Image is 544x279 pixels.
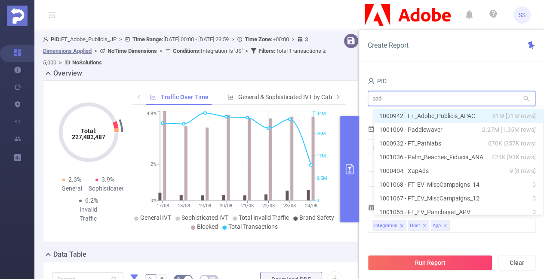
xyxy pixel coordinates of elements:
[161,94,209,100] span: Traffic Over Time
[317,198,319,203] tspan: 0
[156,203,169,209] tspan: 17/08
[374,109,543,123] li: 1000942 - FT_Adobe_Publicis_APAC
[80,127,96,134] tspan: Total:
[150,94,156,100] i: icon: line-chart
[51,36,61,42] b: PID:
[220,203,232,209] tspan: 20/08
[368,172,535,186] div: icon: rightAdvanced Time Properties
[374,205,543,219] li: 1001065 - FT_EV_Panchayat_APV
[72,133,105,140] tspan: 227,482,487
[510,166,536,176] span: 9 [8 rows]
[181,214,228,221] span: Sophisticated IVT
[140,214,171,221] span: General IVT
[239,214,289,221] span: Total Invalid Traffic
[519,6,526,24] span: SS
[372,220,406,231] li: Integration
[299,214,334,221] span: Brand Safety
[199,203,211,209] tspan: 19/08
[317,153,326,159] tspan: 17M
[317,131,326,136] tspan: 26M
[374,164,543,178] li: 1000404 - XapAds
[228,223,278,230] span: Total Transactions
[408,220,429,231] li: Host
[132,36,163,42] b: Time Range:
[178,203,190,209] tspan: 18/08
[368,78,387,85] span: PID
[85,197,98,204] span: 6.2%
[374,123,543,136] li: 1001069 - Paddlewaver
[532,194,536,203] span: 0
[431,220,450,231] li: App
[400,224,404,229] i: icon: close
[374,220,397,231] div: Integration
[317,176,327,181] tspan: 8.5M
[368,78,375,85] i: icon: user
[532,180,536,189] span: 0
[335,94,341,99] i: icon: right
[443,224,447,229] i: icon: close
[238,94,346,100] span: General & Sophisticated IVT by Category
[147,111,157,117] tspan: 4.9%
[68,176,81,183] span: 2.3%
[72,59,102,66] b: No Solutions
[488,139,536,148] span: 670K [357K rows]
[56,59,65,66] span: >
[108,48,157,54] b: No Time Dimensions
[498,255,535,270] button: Clear
[101,176,114,183] span: 3.9%
[53,249,86,260] h2: Data Table
[410,220,420,231] div: Host
[43,36,326,66] span: FT_Adobe_Publicis_JP [DATE] 00:00 - [DATE] 23:59 +00:00
[422,224,427,229] i: icon: close
[173,48,201,54] b: Conditions :
[262,203,275,209] tspan: 22/08
[289,36,297,42] span: >
[89,184,122,193] div: Sophisticated
[492,152,536,162] span: 424K [93K rows]
[368,41,409,49] span: Create Report
[136,94,141,99] i: icon: left
[241,203,253,209] tspan: 21/08
[482,125,536,134] span: 2.27M [1.35M rows]
[374,136,543,150] li: 1000932 - FT_Pathlabs
[374,191,543,205] li: 1001067 - FT_EV_MiscCampaigns_12
[245,36,273,42] b: Time Zone:
[374,150,543,164] li: 1001036 - Palm_Beaches_Fiducia_ANA
[72,205,105,223] div: Invalid Traffic
[368,126,409,133] span: Time Range
[227,94,234,100] i: icon: bar-chart
[372,141,442,153] input: Start date
[43,36,51,42] i: icon: user
[53,68,82,79] h2: Overview
[258,48,276,54] b: Filters :
[173,48,243,54] span: Integration Is 'JS'
[304,203,317,209] tspan: 24/08
[532,207,536,217] span: 0
[368,255,492,270] button: Run Report
[7,6,28,26] img: Protected Media
[283,203,296,209] tspan: 23/08
[55,184,89,193] div: General
[151,198,157,203] tspan: 0%
[368,204,408,211] span: Dimensions
[374,178,543,191] li: 1001068 - FT_EV_MiscCampaigns_14
[229,36,237,42] span: >
[243,48,251,54] span: >
[317,111,326,117] tspan: 34M
[433,220,441,231] div: App
[151,161,157,167] tspan: 2%
[157,48,165,54] span: >
[197,223,218,230] span: Blocked
[492,111,536,121] span: 61M [21M rows]
[117,36,125,42] span: >
[92,48,100,54] span: >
